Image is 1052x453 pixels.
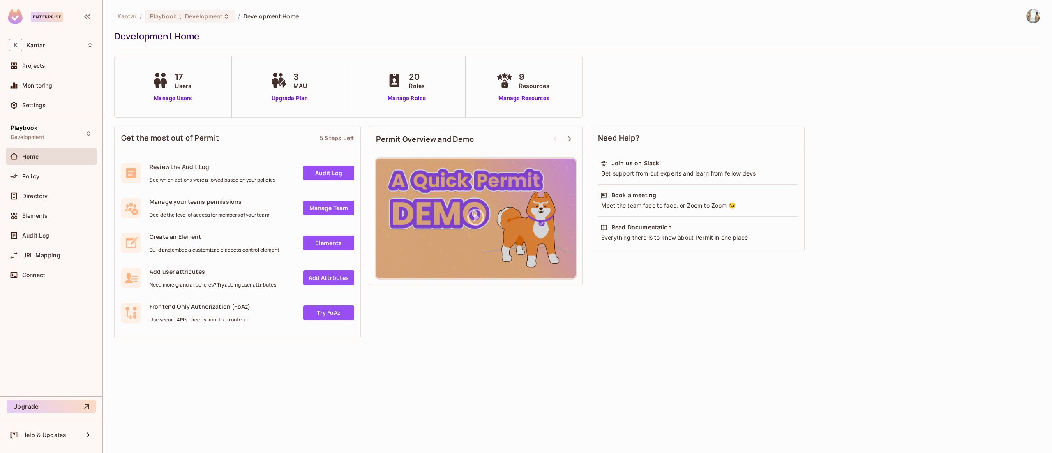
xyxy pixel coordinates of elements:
a: Try FoAz [303,305,354,320]
span: Home [22,153,39,160]
div: Join us on Slack [611,159,659,167]
span: Use secure API's directly from the frontend [150,317,250,323]
span: Workspace: Kantar [26,42,45,49]
span: Monitoring [22,82,53,89]
span: URL Mapping [22,252,60,259]
div: Meet the team face to face, or Zoom to Zoom 😉 [600,201,795,210]
div: Read Documentation [611,223,672,231]
a: Manage Users [150,94,196,103]
span: Need Help? [598,133,640,143]
span: Need more granular policies? Try adding user attributes [150,282,276,288]
span: Frontend Only Authorization (FoAz) [150,303,250,310]
span: Build and embed a customizable access control element [150,247,279,253]
div: Book a meeting [611,191,656,199]
span: Roles [409,81,425,90]
span: Permit Overview and Demo [376,134,474,144]
span: : [179,13,182,20]
div: Everything there is to know about Permit in one place [600,233,795,242]
span: the active workspace [118,12,136,20]
img: Spoorthy D Gopalagowda [1027,9,1040,23]
span: Manage your teams permissions [150,198,269,206]
span: Playbook [150,12,176,20]
span: Development Home [243,12,299,20]
span: Decide the level of access for members of your team [150,212,269,218]
a: Upgrade Plan [269,94,311,103]
span: Policy [22,173,39,180]
span: Directory [22,193,48,199]
span: Settings [22,102,46,109]
span: Resources [519,81,549,90]
span: Development [185,12,223,20]
span: Users [175,81,191,90]
span: Projects [22,62,45,69]
span: Audit Log [22,232,49,239]
span: Development [11,134,44,141]
li: / [238,12,240,20]
div: Enterprise [31,12,63,22]
span: 3 [293,71,307,83]
img: SReyMgAAAABJRU5ErkJggg== [8,9,23,24]
span: Get the most out of Permit [121,133,219,143]
a: Manage Resources [494,94,554,103]
span: Help & Updates [22,432,66,438]
span: 20 [409,71,425,83]
div: Development Home [114,30,1036,42]
li: / [140,12,142,20]
span: Elements [22,213,48,219]
span: Review the Audit Log [150,163,275,171]
span: Connect [22,272,45,278]
div: Get support from out experts and learn from fellow devs [600,169,795,178]
a: Elements [303,236,354,250]
span: Create an Element [150,233,279,240]
div: 5 Steps Left [320,134,354,142]
a: Manage Team [303,201,354,215]
span: MAU [293,81,307,90]
span: Playbook [11,125,37,131]
a: Audit Log [303,166,354,180]
span: Add user attributes [150,268,276,275]
span: K [9,39,22,51]
a: Add Attrbutes [303,270,354,285]
span: 17 [175,71,191,83]
a: Manage Roles [384,94,429,103]
span: 9 [519,71,549,83]
button: Upgrade [7,400,96,413]
span: See which actions were allowed based on your policies [150,177,275,183]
